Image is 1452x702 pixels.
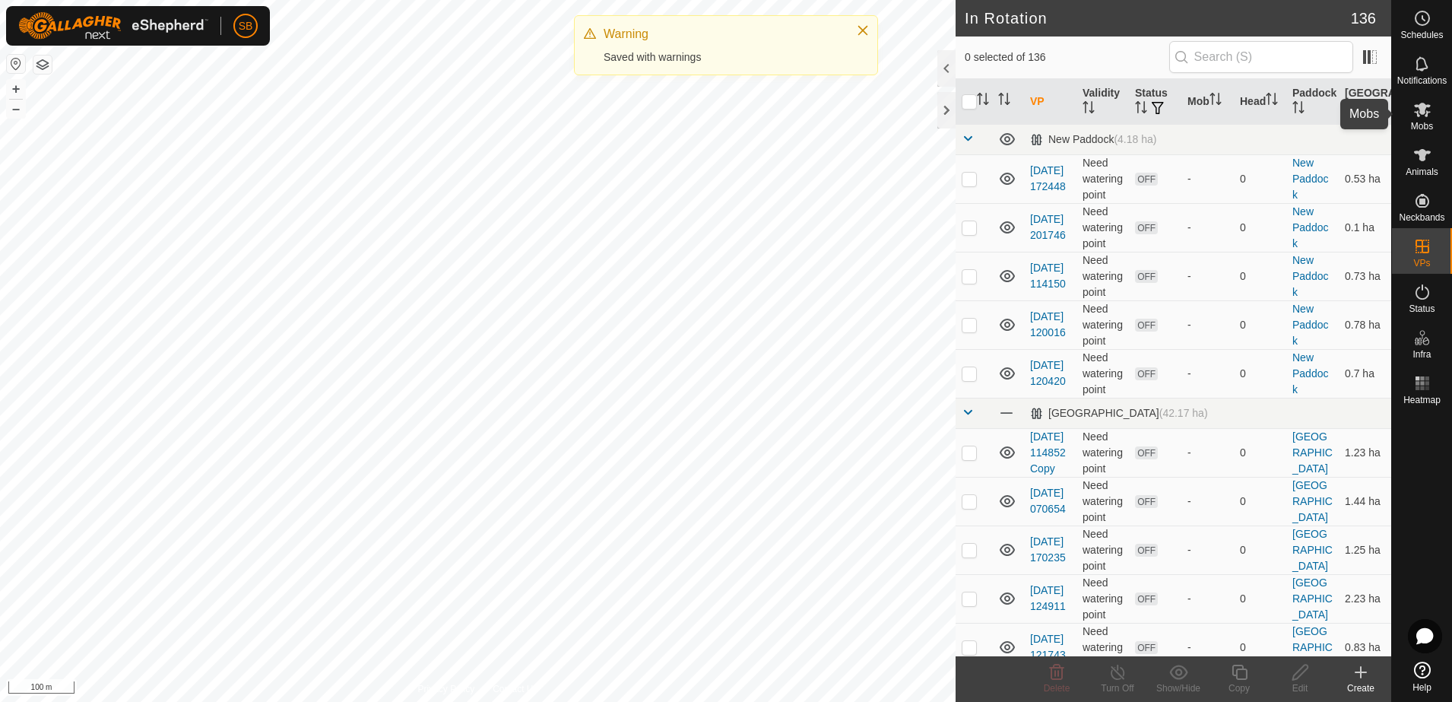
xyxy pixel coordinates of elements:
[1400,30,1443,40] span: Schedules
[998,95,1010,107] p-sorticon: Activate to sort
[1030,310,1066,338] a: [DATE] 120016
[1292,430,1333,475] a: [GEOGRAPHIC_DATA]
[965,49,1169,65] span: 0 selected of 136
[1292,205,1328,249] a: New Paddock
[7,80,25,98] button: +
[1339,623,1391,672] td: 0.83 ha
[1076,623,1129,672] td: Need watering point
[18,12,208,40] img: Gallagher Logo
[1392,656,1452,698] a: Help
[1266,95,1278,107] p-sorticon: Activate to sort
[1412,350,1431,359] span: Infra
[1030,407,1208,420] div: [GEOGRAPHIC_DATA]
[1187,220,1228,236] div: -
[1286,79,1339,125] th: Paddock
[1187,268,1228,284] div: -
[1292,351,1328,395] a: New Paddock
[1076,477,1129,526] td: Need watering point
[1169,41,1353,73] input: Search (S)
[1187,445,1228,461] div: -
[1413,259,1430,268] span: VPs
[1403,395,1441,405] span: Heatmap
[1397,76,1447,85] span: Notifications
[1135,592,1158,605] span: OFF
[1114,133,1156,145] span: (4.18 ha)
[1076,79,1129,125] th: Validity
[1339,349,1391,398] td: 0.7 ha
[604,49,841,65] div: Saved with warnings
[239,18,253,34] span: SB
[1187,591,1228,607] div: -
[1076,349,1129,398] td: Need watering point
[1351,7,1376,30] span: 136
[1292,157,1328,201] a: New Paddock
[1030,133,1156,146] div: New Paddock
[1076,252,1129,300] td: Need watering point
[1234,154,1286,203] td: 0
[1187,640,1228,656] div: -
[1339,574,1391,623] td: 2.23 ha
[1209,95,1222,107] p-sorticon: Activate to sort
[1234,477,1286,526] td: 0
[1030,262,1066,290] a: [DATE] 114150
[1024,79,1076,125] th: VP
[1234,300,1286,349] td: 0
[1135,446,1158,459] span: OFF
[1135,544,1158,557] span: OFF
[1270,681,1330,695] div: Edit
[1406,167,1438,176] span: Animals
[1159,407,1208,419] span: (42.17 ha)
[1292,577,1333,621] a: [GEOGRAPHIC_DATA]
[1030,584,1066,612] a: [DATE] 124911
[1044,683,1070,694] span: Delete
[1339,252,1391,300] td: 0.73 ha
[1412,683,1431,692] span: Help
[1135,367,1158,380] span: OFF
[1076,300,1129,349] td: Need watering point
[1030,430,1066,475] a: [DATE] 114852 Copy
[1129,79,1181,125] th: Status
[1030,535,1066,564] a: [DATE] 170235
[1135,221,1158,234] span: OFF
[1292,103,1305,116] p-sorticon: Activate to sort
[1339,300,1391,349] td: 0.78 ha
[1234,349,1286,398] td: 0
[1339,154,1391,203] td: 0.53 ha
[604,25,841,43] div: Warning
[1339,203,1391,252] td: 0.1 ha
[1135,270,1158,283] span: OFF
[1339,526,1391,574] td: 1.25 ha
[1030,359,1066,387] a: [DATE] 120420
[1187,494,1228,510] div: -
[1330,681,1391,695] div: Create
[1148,681,1209,695] div: Show/Hide
[33,56,52,74] button: Map Layers
[1187,171,1228,187] div: -
[1076,154,1129,203] td: Need watering point
[1181,79,1234,125] th: Mob
[1292,479,1333,523] a: [GEOGRAPHIC_DATA]
[1339,428,1391,477] td: 1.23 ha
[1135,495,1158,508] span: OFF
[1083,103,1095,116] p-sorticon: Activate to sort
[1135,103,1147,116] p-sorticon: Activate to sort
[1087,681,1148,695] div: Turn Off
[1292,625,1333,669] a: [GEOGRAPHIC_DATA]
[1076,574,1129,623] td: Need watering point
[7,100,25,118] button: –
[1076,428,1129,477] td: Need watering point
[1030,487,1066,515] a: [DATE] 070654
[417,682,474,696] a: Privacy Policy
[1339,477,1391,526] td: 1.44 ha
[1030,213,1066,241] a: [DATE] 201746
[1234,252,1286,300] td: 0
[1135,173,1158,186] span: OFF
[977,95,989,107] p-sorticon: Activate to sort
[1030,633,1066,661] a: [DATE] 121743
[1234,623,1286,672] td: 0
[1292,528,1333,572] a: [GEOGRAPHIC_DATA]
[1399,213,1444,222] span: Neckbands
[1339,79,1391,125] th: [GEOGRAPHIC_DATA] Area
[1234,526,1286,574] td: 0
[1135,319,1158,332] span: OFF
